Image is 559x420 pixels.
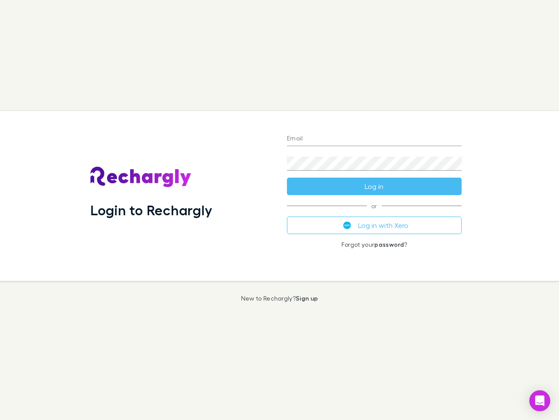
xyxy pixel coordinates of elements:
button: Log in with Xero [287,217,462,234]
button: Log in [287,178,462,195]
p: Forgot your ? [287,241,462,248]
a: password [374,241,404,248]
span: or [287,206,462,206]
img: Rechargly's Logo [90,167,192,188]
h1: Login to Rechargly [90,202,212,218]
p: New to Rechargly? [241,295,318,302]
a: Sign up [296,294,318,302]
div: Open Intercom Messenger [529,390,550,411]
img: Xero's logo [343,221,351,229]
